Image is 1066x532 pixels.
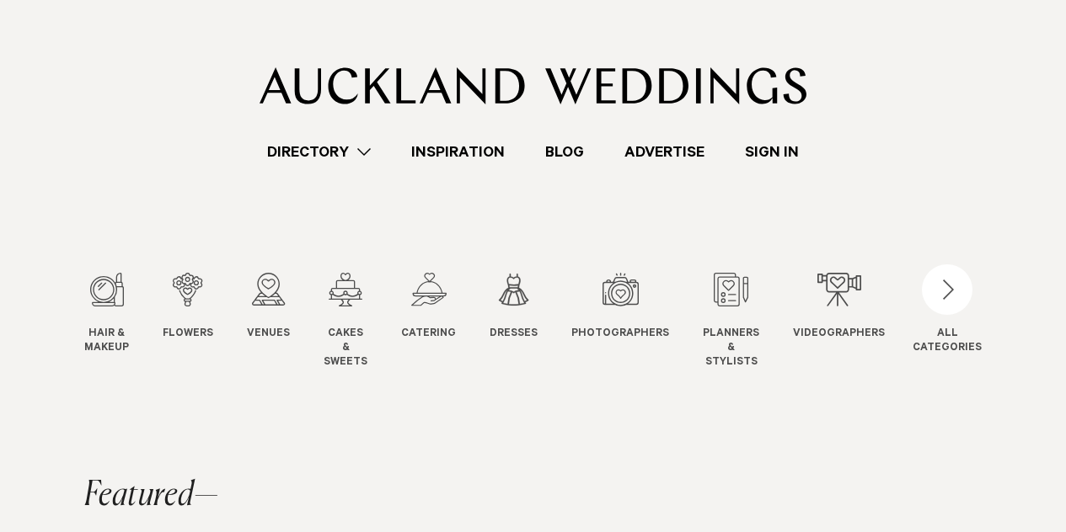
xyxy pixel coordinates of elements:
swiper-slide: 9 / 12 [793,273,919,370]
swiper-slide: 7 / 12 [571,273,703,370]
span: Videographers [793,327,885,342]
a: Advertise [604,141,725,163]
a: Directory [247,141,391,163]
a: Hair & Makeup [84,273,129,356]
a: Planners & Stylists [703,273,759,370]
a: Catering [401,273,456,342]
swiper-slide: 3 / 12 [247,273,324,370]
span: Dresses [490,327,538,342]
span: Cakes & Sweets [324,327,367,370]
button: ALLCATEGORIES [913,273,982,352]
img: Auckland Weddings Logo [260,67,806,104]
a: Blog [525,141,604,163]
a: Photographers [571,273,669,342]
span: Photographers [571,327,669,342]
a: Videographers [793,273,885,342]
span: Venues [247,327,290,342]
swiper-slide: 2 / 12 [163,273,247,370]
swiper-slide: 4 / 12 [324,273,401,370]
swiper-slide: 5 / 12 [401,273,490,370]
a: Sign In [725,141,819,163]
a: Cakes & Sweets [324,273,367,370]
swiper-slide: 6 / 12 [490,273,571,370]
swiper-slide: 8 / 12 [703,273,793,370]
span: Catering [401,327,456,342]
div: ALL CATEGORIES [913,327,982,356]
span: Planners & Stylists [703,327,759,370]
span: Hair & Makeup [84,327,129,356]
span: Flowers [163,327,213,342]
swiper-slide: 1 / 12 [84,273,163,370]
a: Flowers [163,273,213,342]
a: Inspiration [391,141,525,163]
h2: Featured [84,479,219,513]
a: Venues [247,273,290,342]
a: Dresses [490,273,538,342]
